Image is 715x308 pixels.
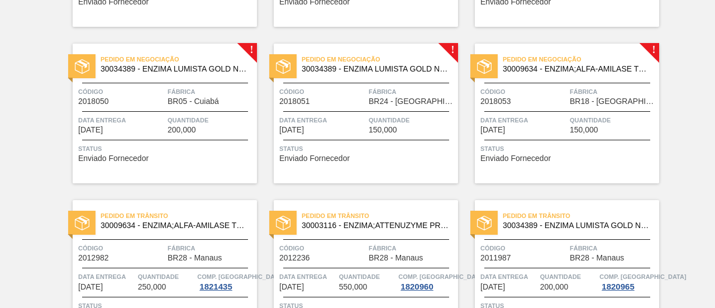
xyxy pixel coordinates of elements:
[369,115,455,126] span: Quantidade
[279,283,304,291] span: 26/09/2025
[168,126,196,134] span: 200,000
[599,282,636,291] div: 1820965
[302,54,458,65] span: Pedido em Negociação
[197,271,284,282] span: Comp. Carga
[398,271,485,282] span: Comp. Carga
[302,65,449,73] span: 30034389 - ENZIMA LUMISTA GOLD NOVONESIS 25KG
[570,254,624,262] span: BR28 - Manaus
[138,283,166,291] span: 250,000
[570,86,656,97] span: Fábrica
[279,154,350,163] span: Enviado Fornecedor
[369,97,455,106] span: BR24 - Ponta Grossa
[168,97,219,106] span: BR05 - Cuiabá
[78,283,103,291] span: 25/09/2025
[197,271,254,291] a: Comp. [GEOGRAPHIC_DATA]1821435
[279,271,336,282] span: Data entrega
[398,271,455,291] a: Comp. [GEOGRAPHIC_DATA]1820960
[570,126,598,134] span: 150,000
[78,97,109,106] span: 2018050
[480,254,511,262] span: 2011987
[279,97,310,106] span: 2018051
[279,86,366,97] span: Código
[480,283,505,291] span: 04/10/2025
[599,271,656,291] a: Comp. [GEOGRAPHIC_DATA]1820965
[302,210,458,221] span: Pedido em Trânsito
[339,283,368,291] span: 550,000
[101,65,248,73] span: 30034389 - ENZIMA LUMISTA GOLD NOVONESIS 25KG
[480,97,511,106] span: 2018053
[168,115,254,126] span: Quantidade
[138,271,195,282] span: Quantidade
[599,271,686,282] span: Comp. Carga
[56,44,257,183] a: !statusPedido em Negociação30034389 - ENZIMA LUMISTA GOLD NOVONESIS 25KGCódigo2018050FábricaBR05 ...
[503,65,650,73] span: 30009634 - ENZIMA;ALFA-AMILASE TERMOESTÁVEL;TERMAMY
[480,115,567,126] span: Data entrega
[257,44,458,183] a: !statusPedido em Negociação30034389 - ENZIMA LUMISTA GOLD NOVONESIS 25KGCódigo2018051FábricaBR24 ...
[78,254,109,262] span: 2012982
[279,243,366,254] span: Código
[78,271,135,282] span: Data entrega
[302,221,449,230] span: 30003116 - ENZIMA;ATTENUZYME PRO;NOVOZYMES;
[101,221,248,230] span: 30009634 - ENZIMA;ALFA-AMILASE TERMOESTÁVEL;TERMAMY
[279,126,304,134] span: 14/09/2025
[78,154,149,163] span: Enviado Fornecedor
[570,243,656,254] span: Fábrica
[540,283,569,291] span: 200,000
[78,115,165,126] span: Data entrega
[101,210,257,221] span: Pedido em Trânsito
[480,143,656,154] span: Status
[75,216,89,230] img: status
[75,59,89,74] img: status
[78,243,165,254] span: Código
[570,97,656,106] span: BR18 - Pernambuco
[369,254,423,262] span: BR28 - Manaus
[503,221,650,230] span: 30034389 - ENZIMA LUMISTA GOLD NOVONESIS 25KG
[480,86,567,97] span: Código
[279,115,366,126] span: Data entrega
[101,54,257,65] span: Pedido em Negociação
[279,254,310,262] span: 2012236
[168,86,254,97] span: Fábrica
[458,44,659,183] a: !statusPedido em Negociação30009634 - ENZIMA;ALFA-AMILASE TERMOESTÁVEL;TERMAMYCódigo2018053Fábric...
[168,243,254,254] span: Fábrica
[480,154,551,163] span: Enviado Fornecedor
[503,54,659,65] span: Pedido em Negociação
[276,216,290,230] img: status
[339,271,396,282] span: Quantidade
[369,86,455,97] span: Fábrica
[398,282,435,291] div: 1820960
[480,271,537,282] span: Data entrega
[369,243,455,254] span: Fábrica
[570,115,656,126] span: Quantidade
[503,210,659,221] span: Pedido em Trânsito
[477,216,492,230] img: status
[477,59,492,74] img: status
[276,59,290,74] img: status
[78,86,165,97] span: Código
[540,271,597,282] span: Quantidade
[279,143,455,154] span: Status
[197,282,234,291] div: 1821435
[480,243,567,254] span: Código
[480,126,505,134] span: 21/09/2025
[78,143,254,154] span: Status
[369,126,397,134] span: 150,000
[78,126,103,134] span: 14/09/2025
[168,254,222,262] span: BR28 - Manaus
